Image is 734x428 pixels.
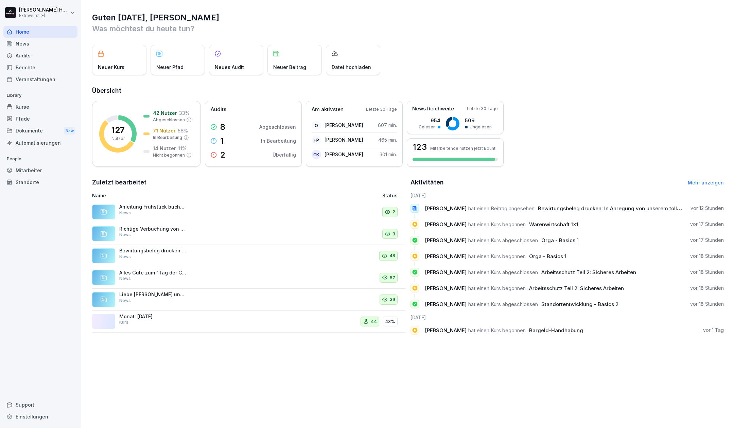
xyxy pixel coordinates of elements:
span: hat einen Kurs begonnen [468,221,526,228]
p: 954 [419,117,440,124]
p: Anleitung Frühstück buchen. Zum Verkauf der Frühstücksangebote haben wir die entsprechenden Artik... [119,204,187,210]
p: 44 [371,318,377,325]
p: 11 % [178,145,187,152]
div: Dokumente [3,125,77,137]
p: In Bearbeitung [153,135,182,141]
p: Ungelesen [470,124,492,130]
p: vor 17 Stunden [690,221,724,228]
span: [PERSON_NAME] [425,269,467,275]
p: 2 [220,151,226,159]
p: 465 min. [378,136,397,143]
p: vor 18 Stunden [690,269,724,275]
p: 127 [111,126,125,134]
span: Bargeld-Handhabung [529,327,583,334]
a: Mehr anzeigen [688,180,724,185]
div: New [64,127,75,135]
p: [PERSON_NAME] [325,151,363,158]
p: Letzte 30 Tage [467,106,498,112]
p: People [3,154,77,164]
a: Bewirtungsbeleg drucken: In Anregung von unserem tollen Wetzlarer Partner [PERSON_NAME] haben wir... [92,245,406,267]
p: vor 1 Tag [703,327,724,334]
p: Abgeschlossen [259,123,296,130]
h6: [DATE] [410,192,724,199]
p: 57 [390,274,395,281]
span: hat einen Beitrag angesehen [468,205,535,212]
h2: Übersicht [92,86,724,95]
span: [PERSON_NAME] [425,253,467,260]
a: DokumenteNew [3,125,77,137]
p: vor 12 Stunden [691,205,724,212]
p: Neuer Kurs [98,64,124,71]
p: vor 18 Stunden [690,301,724,307]
span: [PERSON_NAME] [425,301,467,307]
a: News [3,38,77,50]
h2: Aktivitäten [410,178,444,187]
a: Home [3,26,77,38]
p: 48 [389,252,395,259]
p: 509 [465,117,492,124]
span: [PERSON_NAME] [425,237,467,244]
div: O [312,121,321,130]
p: News Reichweite [412,105,454,113]
a: Standorte [3,176,77,188]
p: 8 [220,123,225,131]
span: hat einen Kurs begonnen [468,285,526,291]
p: News [119,275,131,282]
p: 1 [220,137,224,145]
p: 301 min. [380,151,397,158]
p: Gelesen [419,124,436,130]
p: vor 18 Stunden [690,253,724,260]
p: News [119,298,131,304]
p: Library [3,90,77,101]
p: Überfällig [273,151,296,158]
div: HP [312,135,321,145]
p: In Bearbeitung [261,137,296,144]
p: Neuer Pfad [156,64,183,71]
p: Abgeschlossen [153,117,185,123]
p: Kurs [119,319,128,325]
span: hat einen Kurs abgeschlossen [468,301,538,307]
p: Bewirtungsbeleg drucken: In Anregung von unserem tollen Wetzlarer Partner [PERSON_NAME] haben wir... [119,248,187,254]
p: Status [382,192,398,199]
p: Neuer Beitrag [273,64,306,71]
p: Alles Gute zum "Tag der Currywurst"! Auch wenn wir es nur mit einem Social-Media-Post bewerben, w... [119,270,187,276]
a: Monat: [DATE]Kurs4443% [92,311,406,333]
h6: [DATE] [410,314,724,321]
span: Standortentwicklung - Basics 2 [541,301,618,307]
span: hat einen Kurs abgeschlossen [468,237,538,244]
p: [PERSON_NAME] [325,122,363,129]
p: 71 Nutzer [153,127,176,134]
p: 42 Nutzer [153,109,177,117]
p: 39 [390,296,395,303]
div: OK [312,150,321,159]
span: Arbeitsschutz Teil 2: Sicheres Arbeiten [529,285,624,291]
p: Was möchtest du heute tun? [92,23,724,34]
span: hat einen Kurs begonnen [468,327,526,334]
a: Einstellungen [3,411,77,423]
p: Liebe [PERSON_NAME] und Kollegen, vielen Dank für die Information, dass das Video in meinem Septe... [119,291,187,298]
a: Alles Gute zum "Tag der Currywurst"! Auch wenn wir es nur mit einem Social-Media-Post bewerben, w... [92,267,406,289]
p: Nicht begonnen [153,152,185,158]
a: Kurse [3,101,77,113]
span: [PERSON_NAME] [425,205,467,212]
p: [PERSON_NAME] Hagebaum [19,7,69,13]
p: 43% [385,318,395,325]
span: [PERSON_NAME] [425,327,467,334]
div: Support [3,399,77,411]
p: 56 % [178,127,188,134]
a: Pfade [3,113,77,125]
p: 33 % [179,109,190,117]
a: Liebe [PERSON_NAME] und Kollegen, vielen Dank für die Information, dass das Video in meinem Septe... [92,289,406,311]
a: Audits [3,50,77,61]
span: Orga - Basics 1 [541,237,579,244]
p: Monat: [DATE] [119,314,187,320]
p: News [119,210,131,216]
a: Berichte [3,61,77,73]
p: Datei hochladen [332,64,371,71]
p: Extrawurst :-) [19,13,69,18]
